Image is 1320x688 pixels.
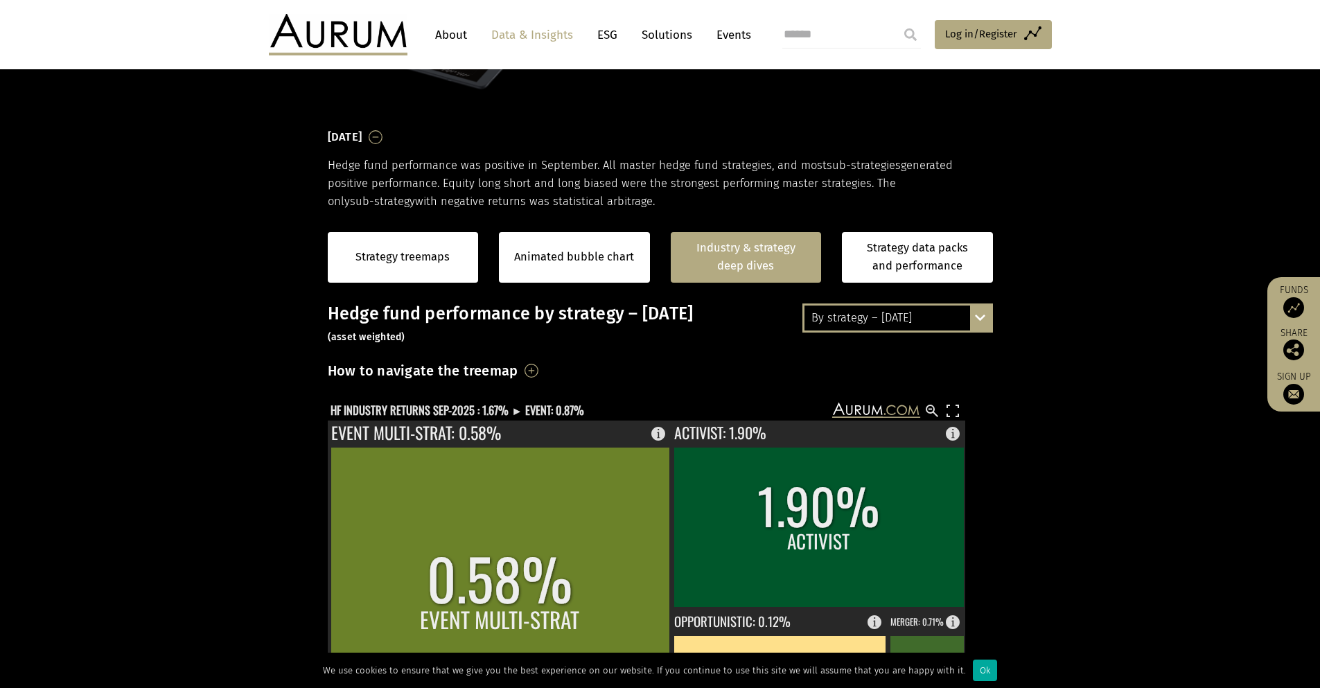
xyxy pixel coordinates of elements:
[1283,297,1304,318] img: Access Funds
[1283,339,1304,360] img: Share this post
[269,14,407,55] img: Aurum
[1283,384,1304,405] img: Sign up to our newsletter
[635,22,699,48] a: Solutions
[590,22,624,48] a: ESG
[328,157,993,211] p: Hedge fund performance was positive in September. All master hedge fund strategies, and most gene...
[842,232,993,283] a: Strategy data packs and performance
[804,306,991,330] div: By strategy – [DATE]
[355,248,450,266] a: Strategy treemaps
[827,159,901,172] span: sub-strategies
[973,660,997,681] div: Ok
[484,22,580,48] a: Data & Insights
[328,331,405,343] small: (asset weighted)
[350,195,415,208] span: sub-strategy
[428,22,474,48] a: About
[935,20,1052,49] a: Log in/Register
[897,21,924,48] input: Submit
[1274,371,1313,405] a: Sign up
[1274,328,1313,360] div: Share
[328,359,518,382] h3: How to navigate the treemap
[671,232,822,283] a: Industry & strategy deep dives
[514,248,634,266] a: Animated bubble chart
[710,22,751,48] a: Events
[328,127,362,148] h3: [DATE]
[1274,284,1313,318] a: Funds
[328,303,993,345] h3: Hedge fund performance by strategy – [DATE]
[945,26,1017,42] span: Log in/Register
